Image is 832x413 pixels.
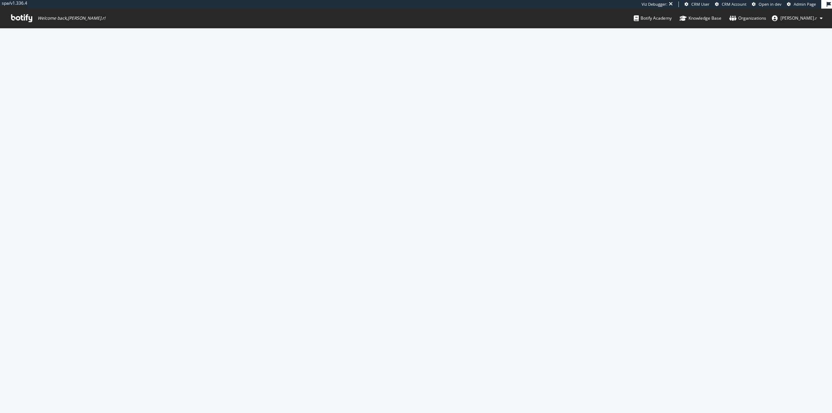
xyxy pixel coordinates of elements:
span: CRM Account [722,1,746,7]
a: Admin Page [787,1,816,7]
a: Open in dev [752,1,782,7]
a: Organizations [729,9,766,28]
a: CRM User [685,1,710,7]
div: Botify Academy [634,15,672,22]
span: Admin Page [794,1,816,7]
span: arthur.r [780,15,817,21]
button: [PERSON_NAME].r [766,13,828,24]
div: Knowledge Base [680,15,721,22]
span: CRM User [691,1,710,7]
span: Open in dev [759,1,782,7]
div: Organizations [729,15,766,22]
div: Viz Debugger: [642,1,667,7]
span: Welcome back, [PERSON_NAME].r ! [38,15,105,21]
div: animation [390,202,442,228]
a: Knowledge Base [680,9,721,28]
a: CRM Account [715,1,746,7]
a: Botify Academy [634,9,672,28]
